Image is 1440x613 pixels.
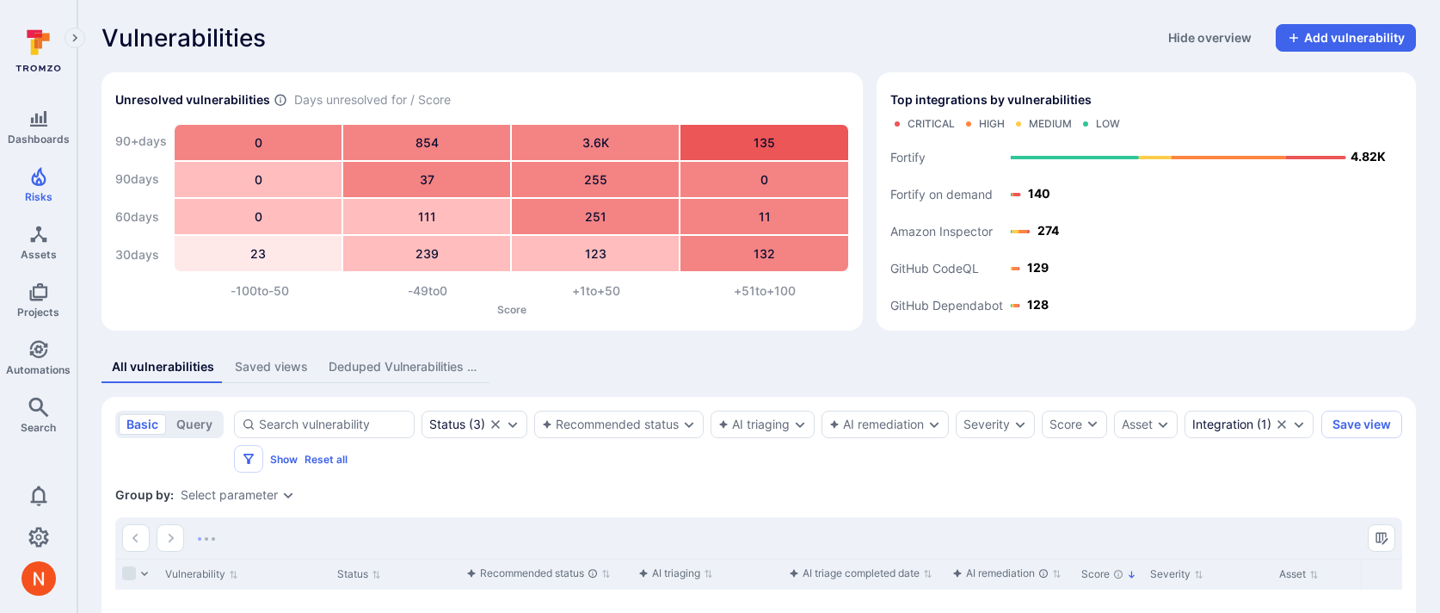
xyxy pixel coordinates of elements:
[680,162,847,197] div: 0
[234,445,263,473] button: Filters
[1013,418,1027,431] button: Expand dropdown
[512,162,679,197] div: 255
[69,31,81,46] i: Expand navigation menu
[102,351,1416,383] div: assets tabs
[6,363,71,376] span: Automations
[169,414,220,435] button: query
[1351,149,1386,164] text: 4.82K
[890,138,1402,317] svg: Top integrations by vulnerabilities bar
[890,224,993,238] text: Amazon Inspector
[175,199,342,234] div: 0
[890,187,993,201] text: Fortify on demand
[1192,418,1271,431] button: Integration(1)
[680,199,847,234] div: 11
[1049,416,1082,433] div: Score
[102,24,266,52] span: Vulnerabilities
[274,91,287,109] span: Number of vulnerabilities in status ‘Open’ ‘Triaged’ and ‘In process’ divided by score and scanne...
[1081,567,1136,581] button: Sort by Score
[1158,24,1262,52] button: Hide overview
[115,124,167,158] div: 90+ days
[25,190,52,203] span: Risks
[429,418,485,431] div: ( 3 )
[829,418,924,431] button: AI remediation
[21,421,56,434] span: Search
[343,162,510,197] div: 37
[680,236,847,271] div: 132
[512,125,679,160] div: 3.6K
[305,453,348,466] button: Reset all
[979,117,1005,131] div: High
[890,91,1092,108] span: Top integrations by vulnerabilities
[112,358,214,375] div: All vulnerabilities
[122,567,136,580] span: Select all rows
[1192,418,1271,431] div: ( 1 )
[466,565,598,582] div: Recommended status
[1027,260,1049,275] text: 129
[1096,117,1120,131] div: Low
[115,238,167,272] div: 30 days
[512,199,679,234] div: 251
[877,72,1416,331] div: Top integrations by vulnerabilities
[512,282,680,300] div: +1 to +50
[65,28,85,48] button: Expand navigation menu
[680,282,849,300] div: +51 to +100
[122,524,150,552] button: Go to the previous page
[337,567,381,581] button: Sort by Status
[542,418,679,431] button: Recommended status
[1150,567,1203,581] button: Sort by Severity
[235,358,308,375] div: Saved views
[1037,223,1059,238] text: 274
[638,565,700,582] div: AI triaging
[119,414,166,435] button: basic
[181,488,295,502] div: grouping parameters
[175,236,342,271] div: 23
[793,418,807,431] button: Expand dropdown
[638,567,713,580] button: Sort by function(){return k.createElement(dN.A,{direction:"row",alignItems:"center",gap:4},k.crea...
[21,248,57,261] span: Assets
[343,199,510,234] div: 111
[115,162,167,196] div: 90 days
[963,418,1010,431] button: Severity
[789,565,920,582] div: AI triage completed date
[281,488,295,502] button: Expand dropdown
[1029,117,1072,131] div: Medium
[429,418,485,431] button: Status(3)
[175,303,849,316] p: Score
[1122,418,1153,431] button: Asset
[927,418,941,431] button: Expand dropdown
[512,236,679,271] div: 123
[1192,418,1253,431] div: Integration
[489,418,502,431] button: Clear selection
[890,150,926,164] text: Fortify
[1275,418,1289,431] button: Clear selection
[344,282,513,300] div: -49 to 0
[165,567,238,581] button: Sort by Vulnerability
[175,282,344,300] div: -100 to -50
[506,418,520,431] button: Expand dropdown
[22,561,56,596] div: Neeren Patki
[890,261,979,276] text: GitHub CodeQL
[115,200,167,234] div: 60 days
[175,162,342,197] div: 0
[429,418,465,431] div: Status
[115,486,174,504] span: Group by:
[181,488,278,502] div: Select parameter
[952,567,1062,580] button: Sort by function(){return k.createElement(dN.A,{direction:"row",alignItems:"center",gap:4},k.crea...
[952,565,1049,582] div: AI remediation
[329,358,479,375] div: Deduped Vulnerabilities across scanners
[1042,411,1107,438] button: Score
[1027,297,1049,312] text: 128
[1321,411,1402,438] button: Save view
[890,298,1003,313] text: GitHub Dependabot
[789,567,932,580] button: Sort by function(){return k.createElement(dN.A,{direction:"row",alignItems:"center",gap:4},k.crea...
[8,133,70,146] span: Dashboards
[1276,24,1416,52] button: Add vulnerability
[1368,524,1395,552] div: Manage columns
[22,561,56,596] img: ACg8ocIprwjrgDQnDsNSk9Ghn5p5-B8DpAKWoJ5Gi9syOE4K59tr4Q=s96-c
[718,418,790,431] button: AI triaging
